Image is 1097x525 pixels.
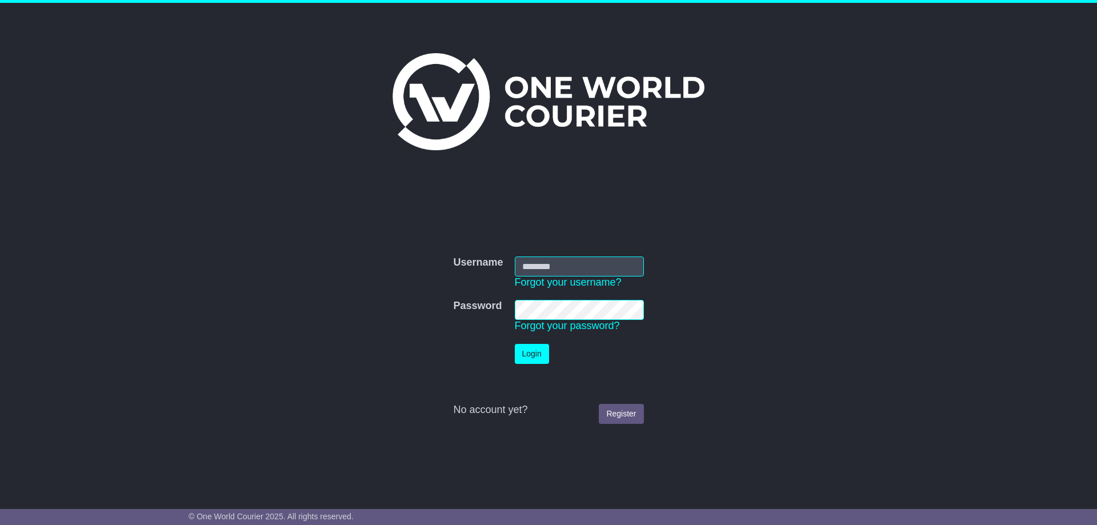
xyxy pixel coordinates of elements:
button: Login [515,344,549,364]
img: One World [393,53,704,150]
div: No account yet? [453,404,643,416]
a: Register [599,404,643,424]
label: Password [453,300,502,312]
a: Forgot your username? [515,276,622,288]
a: Forgot your password? [515,320,620,331]
label: Username [453,257,503,269]
span: © One World Courier 2025. All rights reserved. [189,512,354,521]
